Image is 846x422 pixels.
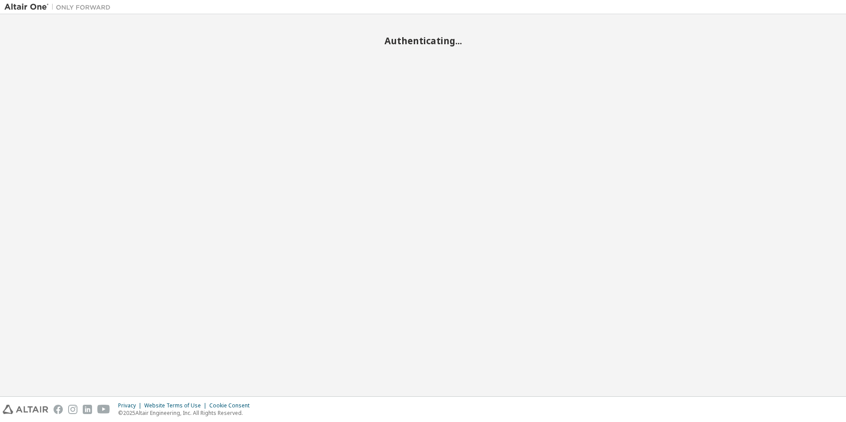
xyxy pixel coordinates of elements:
[118,402,144,409] div: Privacy
[54,405,63,414] img: facebook.svg
[97,405,110,414] img: youtube.svg
[83,405,92,414] img: linkedin.svg
[144,402,209,409] div: Website Terms of Use
[4,3,115,12] img: Altair One
[3,405,48,414] img: altair_logo.svg
[209,402,255,409] div: Cookie Consent
[4,35,842,46] h2: Authenticating...
[118,409,255,417] p: © 2025 Altair Engineering, Inc. All Rights Reserved.
[68,405,77,414] img: instagram.svg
